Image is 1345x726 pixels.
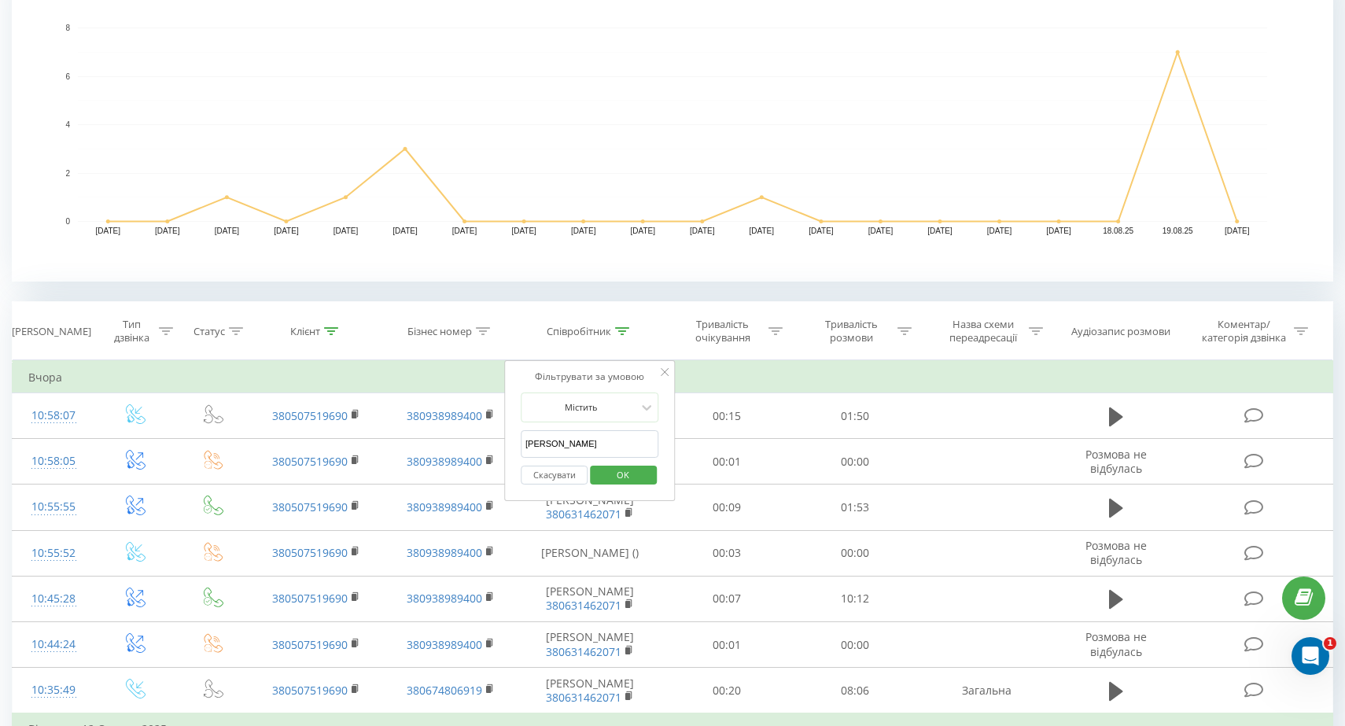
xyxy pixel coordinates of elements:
[407,408,482,423] a: 380938989400
[518,622,662,668] td: [PERSON_NAME]
[791,576,920,621] td: 10:12
[521,430,659,458] input: Введіть значення
[1198,318,1290,345] div: Коментар/категорія дзвінка
[65,169,70,178] text: 2
[662,576,791,621] td: 00:07
[1292,637,1329,675] iframe: Intercom live chat
[927,227,953,235] text: [DATE]
[791,622,920,668] td: 00:00
[1103,227,1133,235] text: 18.08.25
[109,318,155,345] div: Тип дзвінка
[791,530,920,576] td: 00:00
[407,591,482,606] a: 380938989400
[680,318,765,345] div: Тривалість очікування
[1163,227,1193,235] text: 19.08.25
[518,530,662,576] td: [PERSON_NAME] ()
[511,227,536,235] text: [DATE]
[1046,227,1071,235] text: [DATE]
[407,499,482,514] a: 380938989400
[28,492,79,522] div: 10:55:55
[1071,325,1170,338] div: Аудіозапис розмови
[662,439,791,485] td: 00:01
[662,393,791,439] td: 00:15
[809,318,894,345] div: Тривалість розмови
[272,545,348,560] a: 380507519690
[28,675,79,706] div: 10:35:49
[1085,447,1147,476] span: Розмова не відбулась
[547,325,611,338] div: Співробітник
[290,325,320,338] div: Клієнт
[518,576,662,621] td: [PERSON_NAME]
[1225,227,1250,235] text: [DATE]
[791,485,920,530] td: 01:53
[215,227,240,235] text: [DATE]
[662,668,791,714] td: 00:20
[1324,637,1336,650] span: 1
[407,545,482,560] a: 380938989400
[630,227,655,235] text: [DATE]
[407,637,482,652] a: 380938989400
[1085,538,1147,567] span: Розмова не відбулась
[546,507,621,521] a: 380631462071
[272,499,348,514] a: 380507519690
[521,466,588,485] button: Скасувати
[407,683,482,698] a: 380674806919
[941,318,1025,345] div: Назва схеми переадресації
[601,463,645,487] span: OK
[452,227,477,235] text: [DATE]
[65,120,70,129] text: 4
[272,408,348,423] a: 380507519690
[546,598,621,613] a: 380631462071
[193,325,225,338] div: Статус
[750,227,775,235] text: [DATE]
[272,591,348,606] a: 380507519690
[791,439,920,485] td: 00:00
[987,227,1012,235] text: [DATE]
[13,362,1333,393] td: Вчора
[392,227,418,235] text: [DATE]
[65,217,70,226] text: 0
[518,485,662,530] td: [PERSON_NAME]
[590,466,657,485] button: OK
[272,683,348,698] a: 380507519690
[274,227,299,235] text: [DATE]
[28,629,79,660] div: 10:44:24
[65,72,70,81] text: 6
[518,668,662,714] td: [PERSON_NAME]
[919,668,1053,714] td: Загальна
[521,369,659,385] div: Фільтрувати за умовою
[571,227,596,235] text: [DATE]
[272,454,348,469] a: 380507519690
[791,393,920,439] td: 01:50
[1085,629,1147,658] span: Розмова не відбулась
[155,227,180,235] text: [DATE]
[662,530,791,576] td: 00:03
[28,400,79,431] div: 10:58:07
[65,24,70,32] text: 8
[407,454,482,469] a: 380938989400
[868,227,894,235] text: [DATE]
[791,668,920,714] td: 08:06
[546,644,621,659] a: 380631462071
[662,485,791,530] td: 00:09
[407,325,472,338] div: Бізнес номер
[96,227,121,235] text: [DATE]
[12,325,91,338] div: [PERSON_NAME]
[272,637,348,652] a: 380507519690
[546,690,621,705] a: 380631462071
[28,446,79,477] div: 10:58:05
[690,227,715,235] text: [DATE]
[662,622,791,668] td: 00:01
[28,538,79,569] div: 10:55:52
[333,227,359,235] text: [DATE]
[28,584,79,614] div: 10:45:28
[809,227,834,235] text: [DATE]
